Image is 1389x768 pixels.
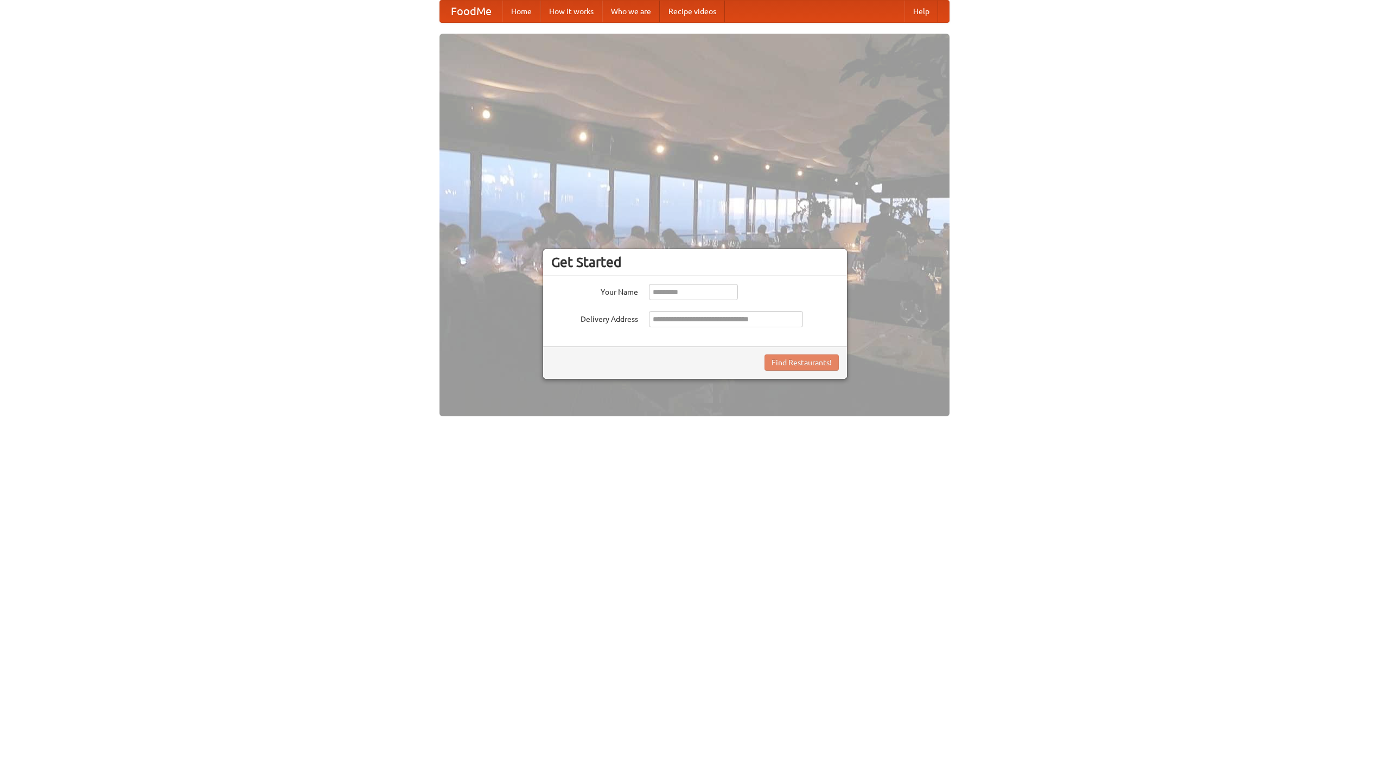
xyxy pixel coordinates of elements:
a: How it works [540,1,602,22]
a: Recipe videos [660,1,725,22]
a: Help [904,1,938,22]
button: Find Restaurants! [764,354,839,371]
label: Your Name [551,284,638,297]
a: FoodMe [440,1,502,22]
a: Who we are [602,1,660,22]
a: Home [502,1,540,22]
h3: Get Started [551,254,839,270]
label: Delivery Address [551,311,638,325]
